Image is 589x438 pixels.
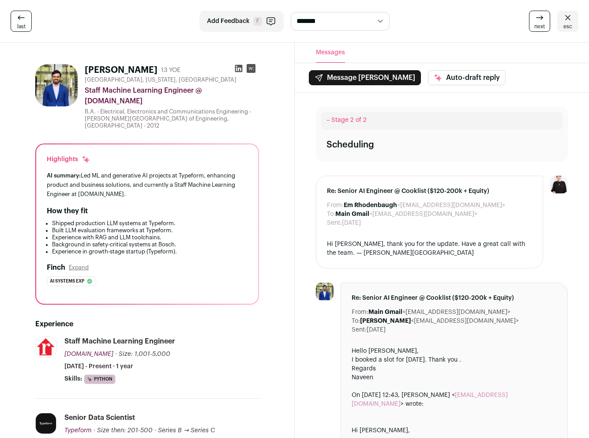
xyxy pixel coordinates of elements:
li: Python [84,374,116,384]
div: Senior Data Scientist [64,413,135,423]
li: Built LLM evaluation frameworks at Typeform. [52,227,248,234]
img: ebd6288d3d631c9be1a8ef8bdf49449f104c71fb87d44fa66672cf9313cd8a2a.jpg [36,337,56,357]
li: Shipped production LLM systems at Typeform. [52,220,248,227]
a: next [529,11,550,32]
b: [PERSON_NAME] [360,318,411,324]
dd: <[EMAIL_ADDRESS][DOMAIN_NAME]> [360,317,519,325]
button: Expand [69,264,89,271]
a: esc [557,11,578,32]
span: Skills: [64,374,82,383]
span: Ai systems exp [50,277,84,286]
span: next [534,23,545,30]
button: Add Feedback F [199,11,284,32]
dd: [DATE] [367,325,386,334]
span: · Size then: 201-500 [94,427,153,434]
div: Naveen [352,373,557,382]
li: Experience with RAG and LLM toolchains. [52,234,248,241]
dt: Sent: [327,219,342,227]
div: Hello [PERSON_NAME], [352,347,557,355]
h2: Experience [35,319,259,329]
li: Background in safety-critical systems at Bosch. [52,241,248,248]
b: Main Gmail [335,211,369,217]
dt: Sent: [352,325,367,334]
span: [GEOGRAPHIC_DATA], [US_STATE], [GEOGRAPHIC_DATA] [85,76,236,83]
a: last [11,11,32,32]
dd: <[EMAIL_ADDRESS][DOMAIN_NAME]> [335,210,477,219]
blockquote: On [DATE] 12:43, [PERSON_NAME] < > wrote: [352,391,557,417]
div: Hi [PERSON_NAME], [352,426,557,435]
span: AI summary: [47,173,81,178]
span: Add Feedback [207,17,250,26]
span: [DATE] - Present · 1 year [64,362,133,371]
img: 952a011af8337326430657572f09947d5f7da0cb04e81dcfcec65e325639edb2.jpg [35,64,78,106]
span: Re: Senior AI Engineer @ Cooklist ($120-200k + Equity) [327,187,533,196]
img: a1264db85149602f5c0eaf7ec17019700d422a1bdc174c6d9902115daff7ab7a.jpg [36,413,56,434]
span: last [17,23,26,30]
b: Em Rhodenbaugh [344,202,397,208]
dd: <[EMAIL_ADDRESS][DOMAIN_NAME]> [344,201,505,210]
h1: [PERSON_NAME] [85,64,158,76]
div: B.A. - Electrical, Electronics and Communications Engineering - [PERSON_NAME][GEOGRAPHIC_DATA] of... [85,108,259,129]
span: [DOMAIN_NAME] [64,351,113,357]
div: Hi [PERSON_NAME], thank you for the update. Have a great call with the team. — [PERSON_NAME][GEOG... [327,240,533,257]
span: Series B → Series C [158,427,215,434]
span: · [154,426,156,435]
span: · Size: 1,001-5,000 [115,351,170,357]
h2: Finch [47,262,65,273]
h2: How they fit [47,206,88,216]
span: – [326,117,330,123]
div: Scheduling [326,139,374,151]
div: 13 YOE [161,66,180,75]
div: Staff Machine Learning Engineer @ [DOMAIN_NAME] [85,85,259,106]
button: Auto-draft reply [428,70,506,85]
div: Highlights [47,155,90,164]
button: Message [PERSON_NAME] [309,70,421,85]
span: F [253,17,262,26]
div: I booked a slot for [DATE]. Thank you . [352,355,557,364]
dt: To: [327,210,335,219]
img: 952a011af8337326430657572f09947d5f7da0cb04e81dcfcec65e325639edb2.jpg [316,283,334,300]
img: 9240684-medium_jpg [550,176,568,193]
b: Main Gmail [368,309,402,315]
button: Messages [316,43,345,63]
li: Experience in growth-stage startup (Typeform). [52,248,248,255]
div: Staff Machine Learning Engineer [64,336,175,346]
span: Re: Senior AI Engineer @ Cooklist ($120-200k + Equity) [352,294,557,302]
dt: To: [352,317,360,325]
dt: From: [327,201,344,210]
span: Stage 2 of 2 [331,117,367,123]
dd: [DATE] [342,219,361,227]
dt: From: [352,308,368,317]
span: Typeform [64,427,92,434]
div: Led ML and generative AI projects at Typeform, enhancing product and business solutions, and curr... [47,171,248,199]
div: Regards [352,364,557,373]
dd: <[EMAIL_ADDRESS][DOMAIN_NAME]> [368,308,510,317]
span: esc [563,23,572,30]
